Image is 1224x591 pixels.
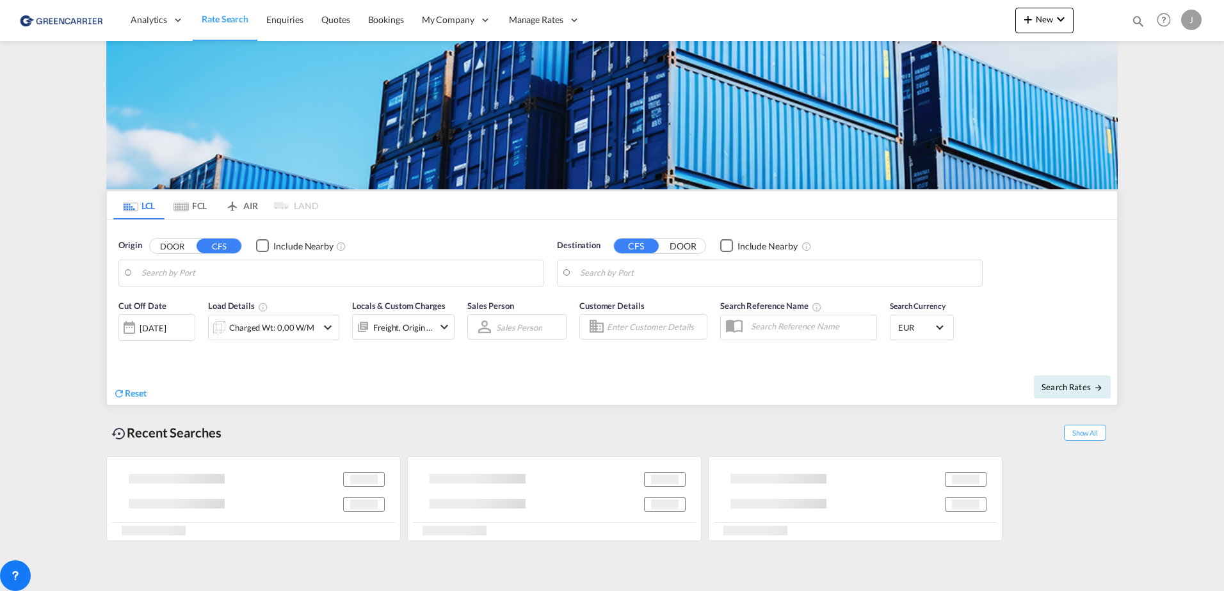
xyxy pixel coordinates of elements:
span: Search Rates [1042,382,1103,392]
span: Bookings [368,14,404,25]
span: Customer Details [579,301,644,311]
div: Recent Searches [106,418,227,447]
md-icon: icon-chevron-down [437,319,452,335]
span: Reset [125,388,147,398]
span: EUR [898,322,934,333]
div: Include Nearby [273,240,334,253]
input: Search by Port [141,264,537,283]
span: Enquiries [266,14,303,25]
md-icon: Unchecked: Ignores neighbouring ports when fetching rates.Checked : Includes neighbouring ports w... [336,241,346,251]
span: New [1020,14,1068,24]
md-tab-item: LCL [113,191,165,219]
div: Help [1153,9,1181,32]
div: icon-magnify [1131,14,1145,33]
div: [DATE] [118,314,195,341]
md-datepicker: Select [118,340,128,357]
span: Show All [1064,425,1106,441]
md-icon: icon-airplane [225,198,240,208]
div: Freight Origin Destination [373,319,433,336]
span: Locals & Custom Charges [352,301,446,311]
span: Origin [118,239,141,252]
div: J [1181,10,1202,30]
div: Origin DOOR CFS Checkbox No InkUnchecked: Ignores neighbouring ports when fetching rates.Checked ... [107,220,1117,405]
md-tab-item: FCL [165,191,216,219]
md-checkbox: Checkbox No Ink [256,239,334,253]
div: Charged Wt: 0,00 W/Micon-chevron-down [208,315,339,340]
span: Help [1153,9,1175,31]
span: Search Reference Name [720,301,822,311]
span: Sales Person [467,301,514,311]
md-pagination-wrapper: Use the left and right arrow keys to navigate between tabs [113,191,318,219]
span: Load Details [208,301,268,311]
span: Destination [557,239,600,252]
md-icon: icon-chevron-down [1053,12,1068,27]
div: Include Nearby [737,240,798,253]
md-icon: icon-backup-restore [111,426,127,441]
img: 1378a7308afe11ef83610d9e779c6b34.png [19,6,106,35]
md-select: Sales Person [495,318,544,336]
md-icon: icon-magnify [1131,14,1145,28]
div: Freight Origin Destinationicon-chevron-down [352,314,455,340]
span: My Company [422,13,474,26]
md-select: Select Currency: € EUREuro [897,318,947,336]
div: Charged Wt: 0,00 W/M [229,319,314,336]
md-checkbox: Checkbox No Ink [720,239,798,253]
md-tab-item: AIR [216,191,267,219]
md-icon: icon-refresh [113,388,125,399]
div: icon-refreshReset [113,387,147,401]
input: Search Reference Name [745,317,876,336]
img: GreenCarrierFCL_LCL.png [106,41,1118,189]
md-icon: icon-arrow-right [1094,383,1103,392]
span: Analytics [131,13,167,26]
button: CFS [614,239,659,253]
span: Rate Search [202,13,248,24]
button: Search Ratesicon-arrow-right [1034,375,1111,398]
button: DOOR [150,239,195,253]
button: icon-plus 400-fgNewicon-chevron-down [1015,8,1074,33]
input: Enter Customer Details [607,317,703,336]
div: [DATE] [140,322,166,334]
md-icon: icon-chevron-down [320,320,335,335]
md-icon: Unchecked: Ignores neighbouring ports when fetching rates.Checked : Includes neighbouring ports w... [801,241,812,251]
md-icon: Your search will be saved by the below given name [812,302,822,312]
md-icon: Chargeable Weight [258,302,268,312]
button: CFS [197,239,241,253]
input: Search by Port [580,264,976,283]
span: Manage Rates [509,13,563,26]
span: Search Currency [890,301,946,311]
span: Cut Off Date [118,301,166,311]
button: DOOR [661,239,705,253]
md-icon: icon-plus 400-fg [1020,12,1036,27]
span: Quotes [321,14,350,25]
